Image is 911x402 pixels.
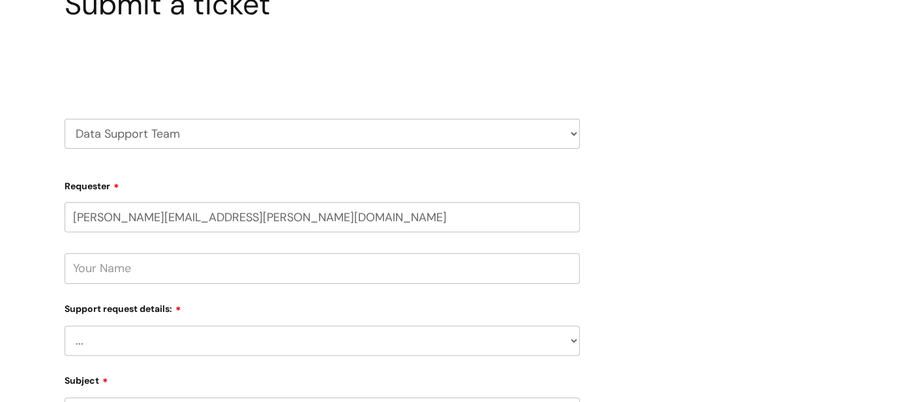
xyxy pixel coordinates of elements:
[65,202,580,232] input: Email
[65,52,580,76] h2: Select issue type
[65,176,580,192] label: Requester
[65,299,580,315] label: Support request details:
[65,371,580,386] label: Subject
[65,253,580,283] input: Your Name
